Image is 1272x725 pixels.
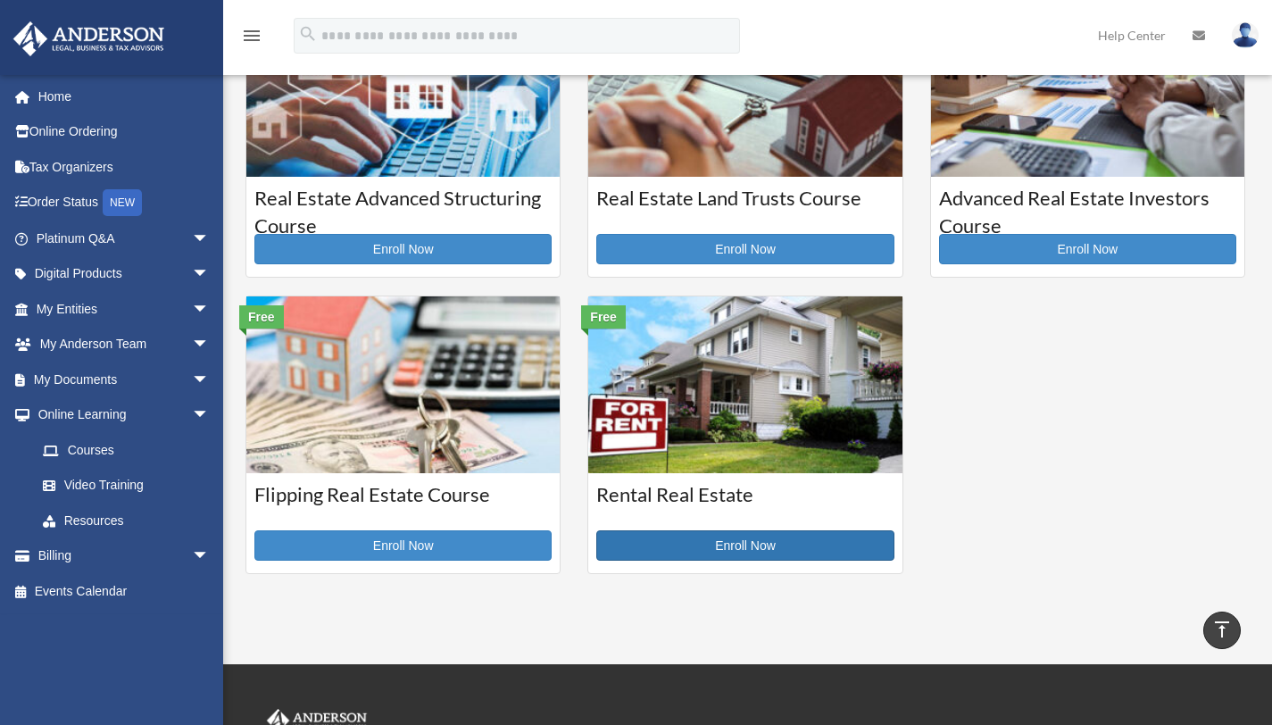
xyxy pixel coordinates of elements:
h3: Real Estate Advanced Structuring Course [254,185,552,229]
a: Events Calendar [12,573,237,609]
span: arrow_drop_down [192,221,228,257]
span: arrow_drop_down [192,327,228,363]
a: Billingarrow_drop_down [12,538,237,574]
a: Video Training [25,468,237,504]
h3: Advanced Real Estate Investors Course [939,185,1236,229]
a: Resources [25,503,237,538]
a: Digital Productsarrow_drop_down [12,256,237,292]
a: Enroll Now [254,234,552,264]
a: Home [12,79,237,114]
a: Order StatusNEW [12,185,237,221]
a: menu [241,31,262,46]
div: NEW [103,189,142,216]
a: Enroll Now [939,234,1236,264]
img: User Pic [1232,22,1259,48]
a: Enroll Now [254,530,552,561]
span: arrow_drop_down [192,362,228,398]
i: menu [241,25,262,46]
span: arrow_drop_down [192,538,228,575]
a: vertical_align_top [1203,612,1241,649]
a: My Entitiesarrow_drop_down [12,291,237,327]
a: Courses [25,432,228,468]
a: Enroll Now [596,530,894,561]
h3: Real Estate Land Trusts Course [596,185,894,229]
h3: Flipping Real Estate Course [254,481,552,526]
div: Free [239,305,284,329]
h3: Rental Real Estate [596,481,894,526]
div: Free [581,305,626,329]
img: Anderson Advisors Platinum Portal [8,21,170,56]
a: Online Learningarrow_drop_down [12,397,237,433]
i: vertical_align_top [1211,619,1233,640]
a: Tax Organizers [12,149,237,185]
a: My Anderson Teamarrow_drop_down [12,327,237,362]
a: My Documentsarrow_drop_down [12,362,237,397]
a: Enroll Now [596,234,894,264]
i: search [298,24,318,44]
a: Online Ordering [12,114,237,150]
span: arrow_drop_down [192,397,228,434]
span: arrow_drop_down [192,291,228,328]
span: arrow_drop_down [192,256,228,293]
a: Platinum Q&Aarrow_drop_down [12,221,237,256]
